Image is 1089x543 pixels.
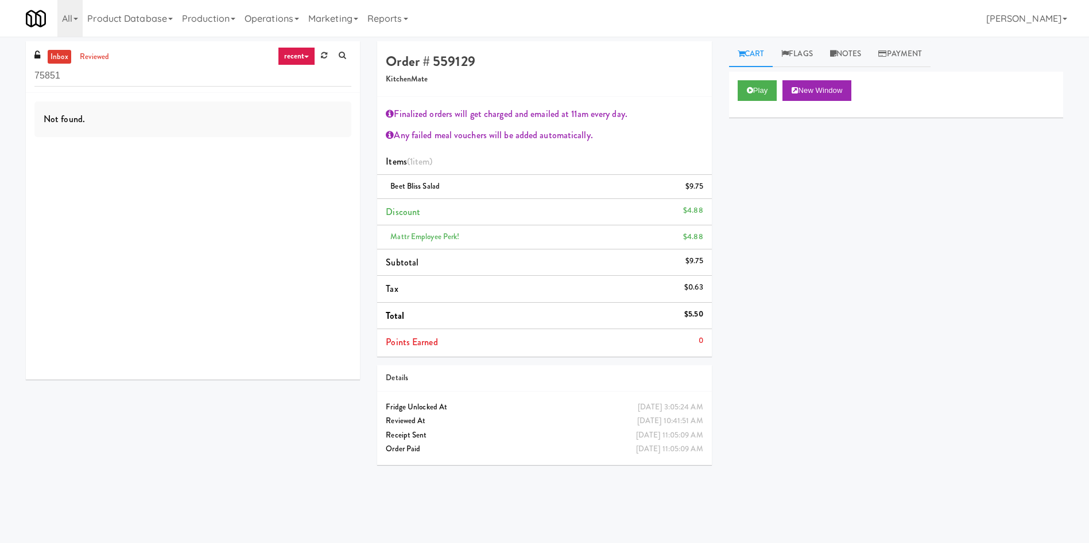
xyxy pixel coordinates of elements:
h4: Order # 559129 [386,54,703,69]
div: $4.88 [683,230,703,244]
div: Fridge Unlocked At [386,400,703,415]
span: (1 ) [407,155,433,168]
div: $4.88 [683,204,703,218]
span: Points Earned [386,335,437,349]
h5: KitchenMate [386,75,703,84]
img: Micromart [26,9,46,29]
div: Details [386,371,703,385]
a: Notes [821,41,870,67]
button: New Window [782,80,851,101]
div: Any failed meal vouchers will be added automatically. [386,127,703,144]
span: Discount [386,205,420,218]
button: Play [738,80,777,101]
span: Mattr Employee Perk! [390,231,459,242]
div: $9.75 [685,179,703,194]
span: Tax [386,282,398,295]
span: Total [386,309,404,322]
div: $0.63 [684,280,703,295]
div: [DATE] 11:05:09 AM [636,442,703,456]
a: reviewed [77,50,113,64]
a: Cart [729,41,773,67]
div: [DATE] 3:05:24 AM [638,400,703,415]
div: Reviewed At [386,414,703,428]
a: Flags [773,41,821,67]
div: Order Paid [386,442,703,456]
div: [DATE] 11:05:09 AM [636,428,703,443]
div: [DATE] 10:41:51 AM [637,414,703,428]
a: inbox [48,50,71,64]
a: recent [278,47,316,65]
div: Receipt Sent [386,428,703,443]
a: Payment [870,41,931,67]
div: $9.75 [685,254,703,268]
span: Not found. [44,112,85,126]
input: Search vision orders [34,65,351,87]
span: Items [386,155,432,168]
div: $5.50 [684,307,703,322]
div: 0 [699,334,703,348]
span: Subtotal [386,256,418,269]
div: Finalized orders will get charged and emailed at 11am every day. [386,106,703,123]
span: Beet Bliss Salad [390,181,440,192]
ng-pluralize: item [413,155,429,168]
